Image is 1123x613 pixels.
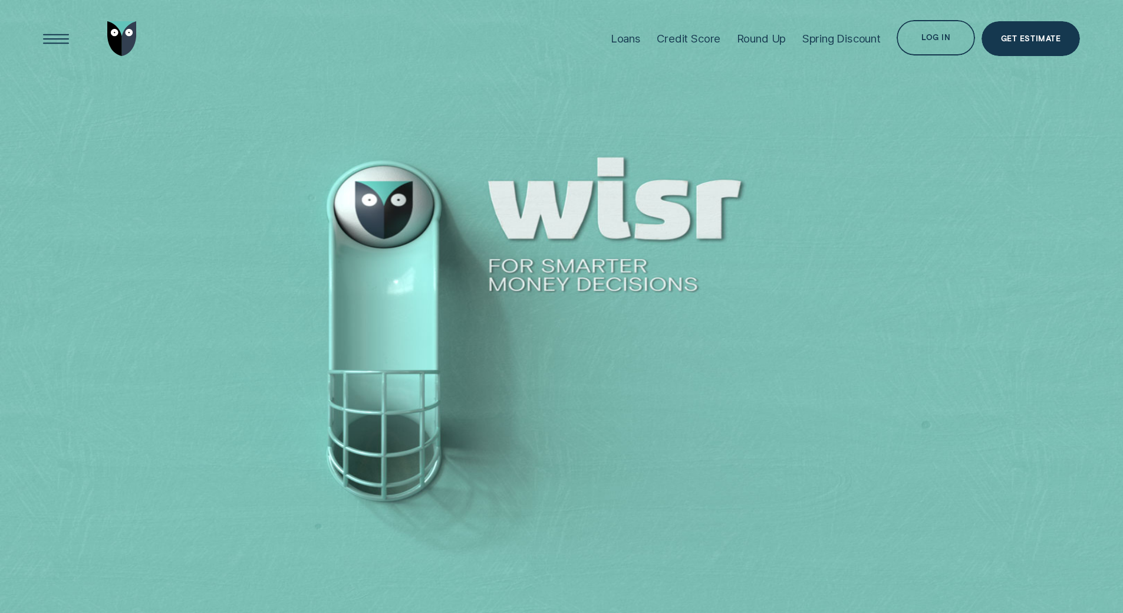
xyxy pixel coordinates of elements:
[107,21,137,57] img: Wisr
[897,20,974,55] button: Log in
[657,32,720,45] div: Credit Score
[38,21,74,57] button: Open Menu
[611,32,641,45] div: Loans
[737,32,786,45] div: Round Up
[982,21,1080,57] a: Get Estimate
[802,32,881,45] div: Spring Discount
